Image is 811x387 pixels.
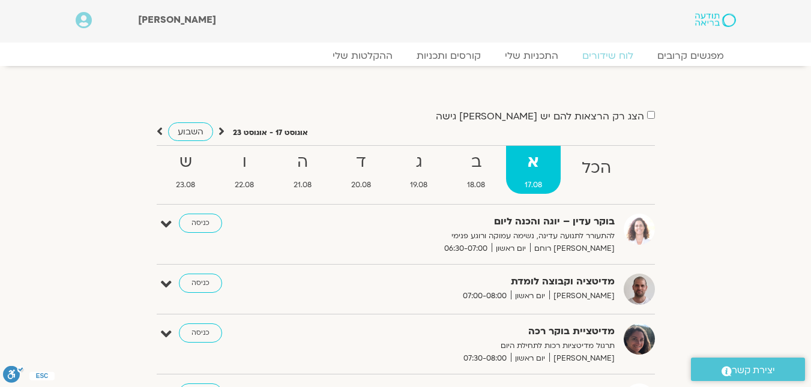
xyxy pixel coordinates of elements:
[158,179,214,191] span: 23.08
[321,274,615,290] strong: מדיטציה וקבוצה לומדת
[506,146,561,194] a: א17.08
[530,242,615,255] span: [PERSON_NAME] רוחם
[321,323,615,340] strong: מדיטציית בוקר רכה
[275,149,330,176] strong: ה
[392,179,447,191] span: 19.08
[405,50,493,62] a: קורסים ותכניות
[321,214,615,230] strong: בוקר עדין – יוגה והכנה ליום
[178,126,204,137] span: השבוע
[440,242,492,255] span: 06:30-07:00
[645,50,736,62] a: מפגשים קרובים
[448,146,504,194] a: ב18.08
[333,179,390,191] span: 20.08
[333,146,390,194] a: ד20.08
[492,242,530,255] span: יום ראשון
[216,149,273,176] strong: ו
[506,179,561,191] span: 17.08
[549,290,615,302] span: [PERSON_NAME]
[168,122,213,141] a: השבוע
[563,155,630,182] strong: הכל
[392,149,447,176] strong: ג
[275,146,330,194] a: ה21.08
[275,179,330,191] span: 21.08
[158,149,214,176] strong: ש
[570,50,645,62] a: לוח שידורים
[493,50,570,62] a: התכניות שלי
[216,179,273,191] span: 22.08
[321,230,615,242] p: להתעורר לתנועה עדינה, נשימה עמוקה ורוגע פנימי
[511,352,549,365] span: יום ראשון
[179,214,222,233] a: כניסה
[691,358,805,381] a: יצירת קשר
[233,127,308,139] p: אוגוסט 17 - אוגוסט 23
[459,290,511,302] span: 07:00-08:00
[321,50,405,62] a: ההקלטות שלי
[158,146,214,194] a: ש23.08
[436,111,644,122] label: הצג רק הרצאות להם יש [PERSON_NAME] גישה
[216,146,273,194] a: ו22.08
[321,340,615,352] p: תרגול מדיטציות רכות לתחילת היום
[448,179,504,191] span: 18.08
[179,323,222,343] a: כניסה
[732,362,775,379] span: יצירת קשר
[459,352,511,365] span: 07:30-08:00
[511,290,549,302] span: יום ראשון
[549,352,615,365] span: [PERSON_NAME]
[506,149,561,176] strong: א
[392,146,447,194] a: ג19.08
[138,13,216,26] span: [PERSON_NAME]
[76,50,736,62] nav: Menu
[179,274,222,293] a: כניסה
[333,149,390,176] strong: ד
[563,146,630,194] a: הכל
[448,149,504,176] strong: ב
